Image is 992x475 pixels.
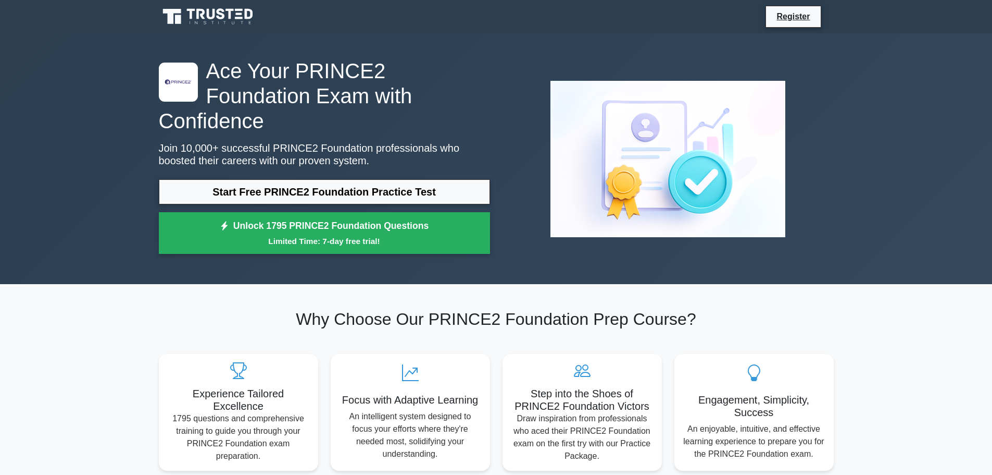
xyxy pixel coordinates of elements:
[159,179,490,204] a: Start Free PRINCE2 Foundation Practice Test
[511,387,654,412] h5: Step into the Shoes of PRINCE2 Foundation Victors
[511,412,654,462] p: Draw inspiration from professionals who aced their PRINCE2 Foundation exam on the first try with ...
[167,412,310,462] p: 1795 questions and comprehensive training to guide you through your PRINCE2 Foundation exam prepa...
[159,58,490,133] h1: Ace Your PRINCE2 Foundation Exam with Confidence
[339,410,482,460] p: An intelligent system designed to focus your efforts where they're needed most, solidifying your ...
[159,212,490,254] a: Unlock 1795 PRINCE2 Foundation QuestionsLimited Time: 7-day free trial!
[167,387,310,412] h5: Experience Tailored Excellence
[683,423,825,460] p: An enjoyable, intuitive, and effective learning experience to prepare you for the PRINCE2 Foundat...
[542,72,794,246] img: PRINCE2 Foundation Preview
[172,235,477,247] small: Limited Time: 7-day free trial!
[339,394,482,406] h5: Focus with Adaptive Learning
[770,10,816,23] a: Register
[159,142,490,167] p: Join 10,000+ successful PRINCE2 Foundation professionals who boosted their careers with our prove...
[683,394,825,419] h5: Engagement, Simplicity, Success
[159,309,834,329] h2: Why Choose Our PRINCE2 Foundation Prep Course?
